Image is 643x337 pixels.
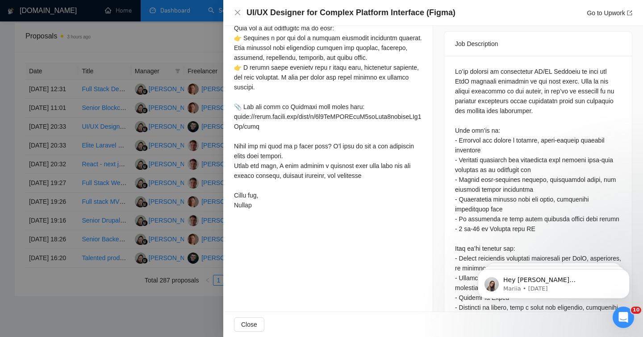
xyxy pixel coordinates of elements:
[627,10,632,16] span: export
[234,317,264,332] button: Close
[234,9,241,16] span: close
[455,32,621,56] div: Job Description
[234,9,241,17] button: Close
[587,9,632,17] a: Go to Upworkexport
[464,250,643,313] iframe: Intercom notifications message
[241,320,257,329] span: Close
[613,307,634,328] iframe: Intercom live chat
[246,7,455,18] h4: UI/UX Designer for Complex Platform Interface (Figma)
[631,307,641,314] span: 10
